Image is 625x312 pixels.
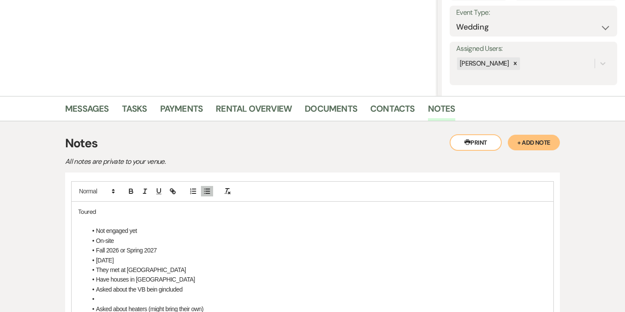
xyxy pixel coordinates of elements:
li: Asked about the VB bein gincluded [87,285,547,294]
li: Not engaged yet [87,226,547,236]
a: Rental Overview [216,102,292,121]
li: Fall 2026 or Spring 2027 [87,246,547,255]
li: They met at [GEOGRAPHIC_DATA] [87,265,547,275]
div: [PERSON_NAME] [457,57,510,70]
button: + Add Note [508,135,560,150]
a: Contacts [370,102,415,121]
a: Notes [428,102,455,121]
li: On-site [87,236,547,246]
label: Assigned Users: [456,43,611,55]
p: Toured [78,207,547,216]
li: Have houses in [GEOGRAPHIC_DATA] [87,275,547,284]
a: Payments [160,102,203,121]
label: Event Type: [456,7,611,19]
a: Documents [305,102,357,121]
h3: Notes [65,134,560,153]
p: All notes are private to your venue. [65,156,369,167]
li: [DATE] [87,256,547,265]
a: Tasks [122,102,147,121]
button: Print [450,134,502,151]
a: Messages [65,102,109,121]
